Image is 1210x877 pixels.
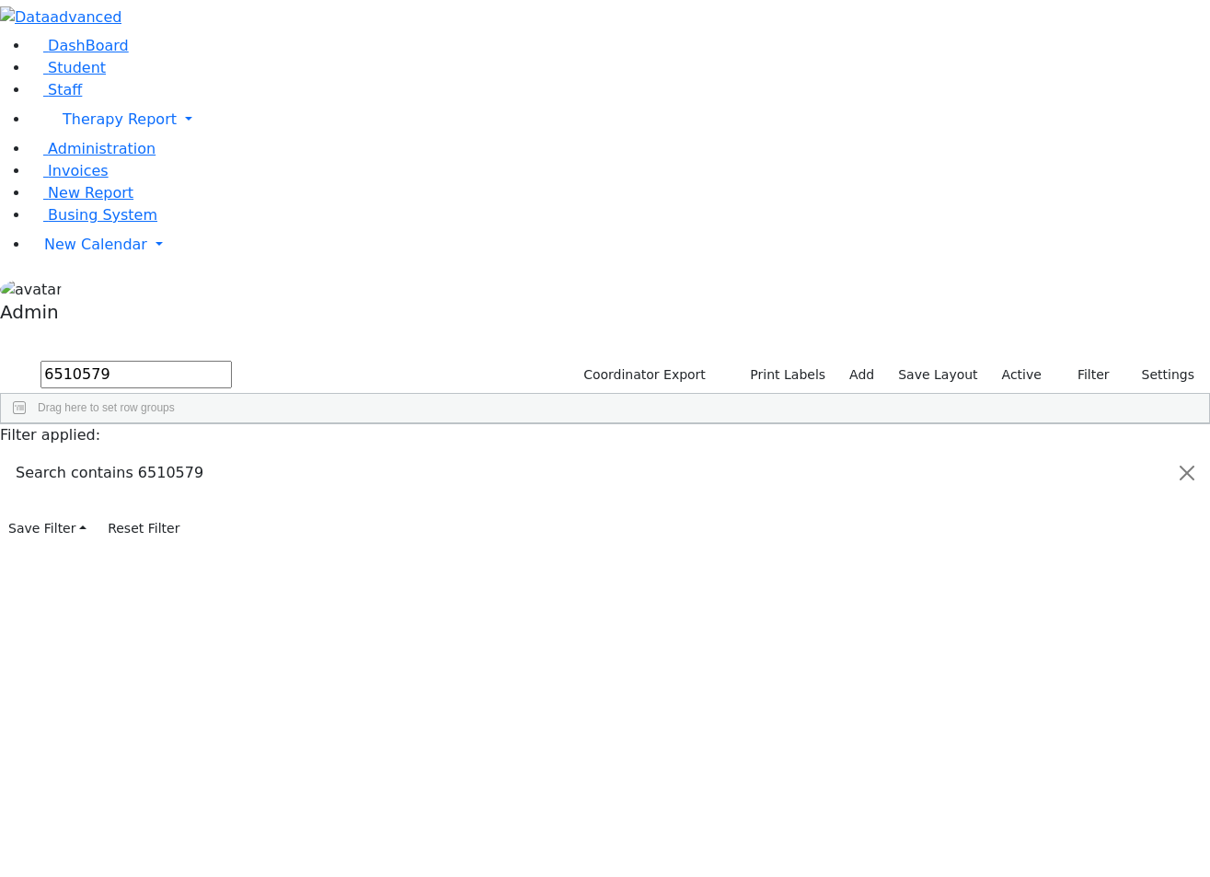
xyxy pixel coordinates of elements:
[29,162,109,179] a: Invoices
[29,140,156,157] a: Administration
[63,110,177,128] span: Therapy Report
[29,59,106,76] a: Student
[48,140,156,157] span: Administration
[1054,361,1118,389] button: Filter
[44,236,147,253] span: New Calendar
[48,184,133,202] span: New Report
[48,81,82,98] span: Staff
[994,361,1050,389] label: Active
[890,361,985,389] button: Save Layout
[1118,361,1203,389] button: Settings
[29,81,82,98] a: Staff
[99,514,188,543] button: Reset Filter
[841,361,882,389] a: Add
[48,162,109,179] span: Invoices
[29,206,157,224] a: Busing System
[48,59,106,76] span: Student
[29,184,133,202] a: New Report
[48,37,129,54] span: DashBoard
[1165,447,1209,499] button: Close
[40,361,232,388] input: Search
[29,37,129,54] a: DashBoard
[38,401,175,414] span: Drag here to set row groups
[29,101,1210,138] a: Therapy Report
[571,361,714,389] button: Coordinator Export
[29,226,1210,263] a: New Calendar
[729,361,834,389] button: Print Labels
[48,206,157,224] span: Busing System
